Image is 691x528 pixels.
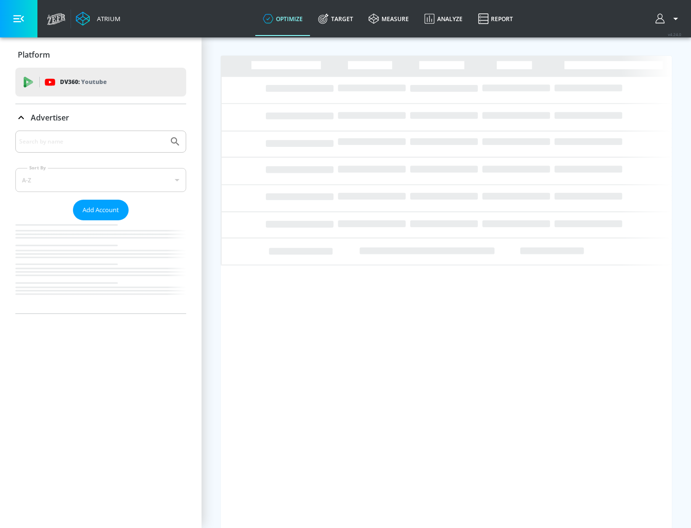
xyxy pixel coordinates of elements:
[83,204,119,216] span: Add Account
[60,77,107,87] p: DV360:
[15,168,186,192] div: A-Z
[15,41,186,68] div: Platform
[15,104,186,131] div: Advertiser
[310,1,361,36] a: Target
[18,49,50,60] p: Platform
[19,135,165,148] input: Search by name
[31,112,69,123] p: Advertiser
[15,68,186,96] div: DV360: Youtube
[73,200,129,220] button: Add Account
[417,1,470,36] a: Analyze
[255,1,310,36] a: optimize
[470,1,521,36] a: Report
[27,165,48,171] label: Sort By
[76,12,120,26] a: Atrium
[93,14,120,23] div: Atrium
[668,32,681,37] span: v 4.24.0
[15,220,186,313] nav: list of Advertiser
[361,1,417,36] a: measure
[15,131,186,313] div: Advertiser
[81,77,107,87] p: Youtube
